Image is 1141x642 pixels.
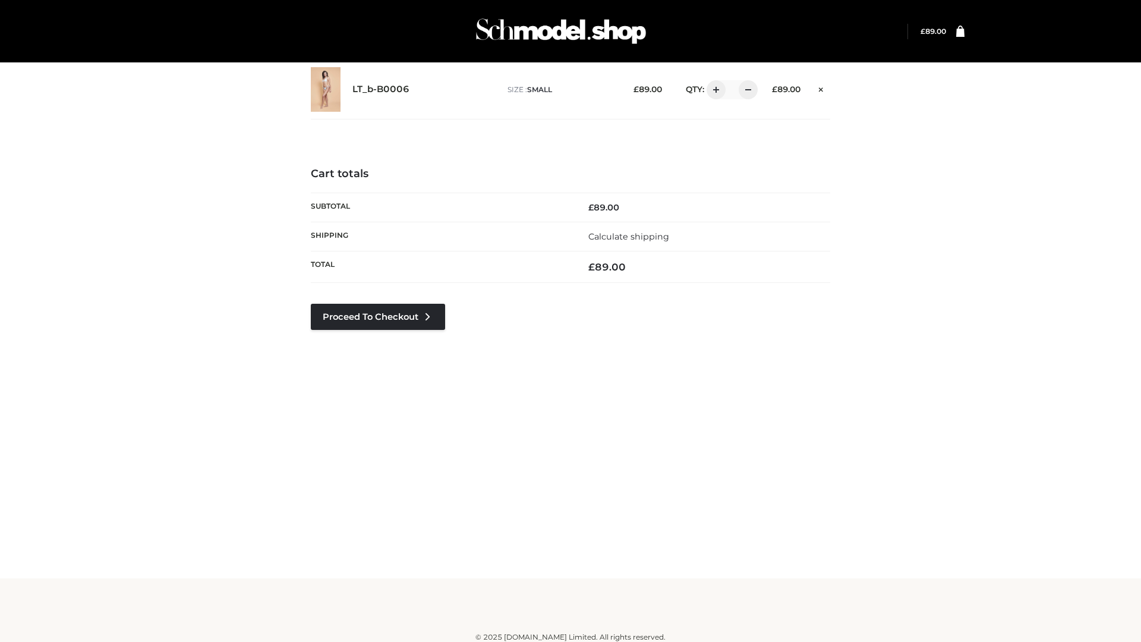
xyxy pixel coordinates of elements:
th: Subtotal [311,193,570,222]
bdi: 89.00 [588,261,626,273]
a: Calculate shipping [588,231,669,242]
bdi: 89.00 [588,202,619,213]
a: LT_b-B0006 [352,84,409,95]
h4: Cart totals [311,168,830,181]
bdi: 89.00 [633,84,662,94]
span: £ [588,202,594,213]
a: Proceed to Checkout [311,304,445,330]
th: Total [311,251,570,283]
bdi: 89.00 [772,84,800,94]
a: £89.00 [921,27,946,36]
span: £ [921,27,925,36]
span: £ [588,261,595,273]
span: £ [633,84,639,94]
p: size : [508,84,615,95]
div: QTY: [674,80,754,99]
th: Shipping [311,222,570,251]
a: Remove this item [812,80,830,96]
span: SMALL [527,85,552,94]
img: Schmodel Admin 964 [472,8,650,55]
bdi: 89.00 [921,27,946,36]
span: £ [772,84,777,94]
